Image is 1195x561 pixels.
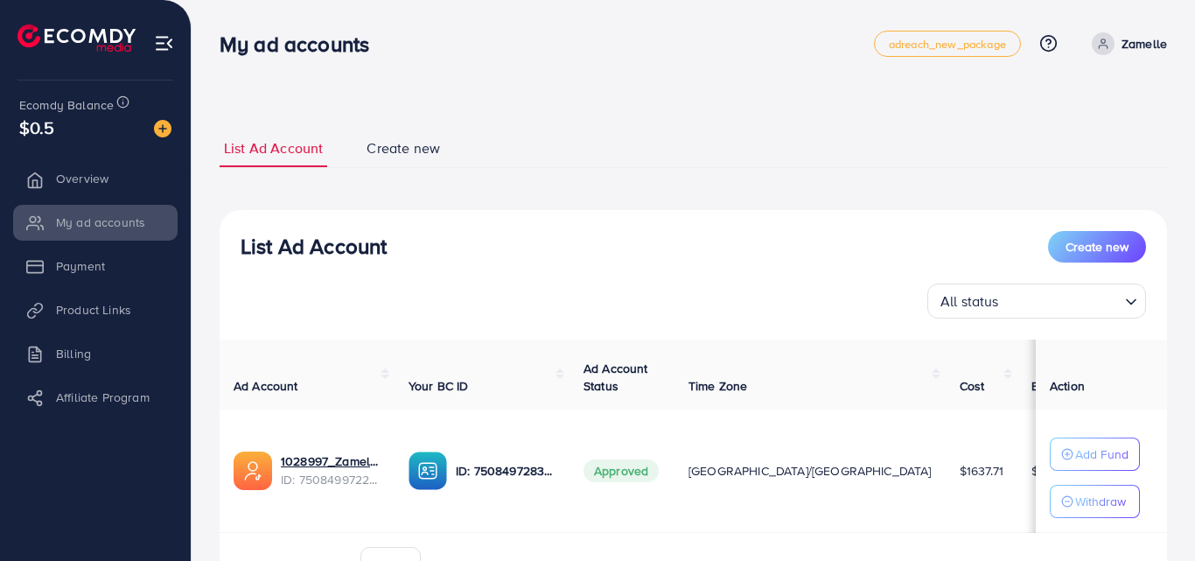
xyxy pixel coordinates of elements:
[889,39,1006,50] span: adreach_new_package
[409,377,469,395] span: Your BC ID
[960,462,1003,480] span: $1637.71
[1085,32,1167,55] a: Zamelle
[234,452,272,490] img: ic-ads-acc.e4c84228.svg
[688,377,747,395] span: Time Zone
[1050,438,1140,471] button: Add Fund
[874,31,1021,57] a: adreach_new_package
[927,284,1146,319] div: Search for option
[1050,485,1140,518] button: Withdraw
[234,377,298,395] span: Ad Account
[1050,377,1085,395] span: Action
[367,138,440,158] span: Create new
[1075,444,1129,465] p: Add Fund
[1066,238,1129,256] span: Create new
[937,289,1003,314] span: All status
[960,377,985,395] span: Cost
[281,452,381,488] div: <span class='underline'>1028997_Zamelle Pakistan_1748208831279</span></br>7508499722077192209
[281,471,381,488] span: ID: 7508499722077192209
[19,96,114,114] span: Ecomdy Balance
[1075,491,1126,512] p: Withdraw
[241,234,387,259] h3: List Ad Account
[224,138,323,158] span: List Ad Account
[154,120,171,137] img: image
[17,25,136,52] img: logo
[1048,231,1146,263] button: Create new
[688,462,932,480] span: [GEOGRAPHIC_DATA]/[GEOGRAPHIC_DATA]
[154,33,174,53] img: menu
[409,452,447,490] img: ic-ba-acc.ded83a64.svg
[1004,285,1118,314] input: Search for option
[584,360,648,395] span: Ad Account Status
[19,115,55,140] span: $0.5
[281,452,381,470] a: 1028997_Zamelle Pakistan_1748208831279
[220,32,383,57] h3: My ad accounts
[584,459,659,482] span: Approved
[1122,33,1167,54] p: Zamelle
[456,460,556,481] p: ID: 7508497283386933255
